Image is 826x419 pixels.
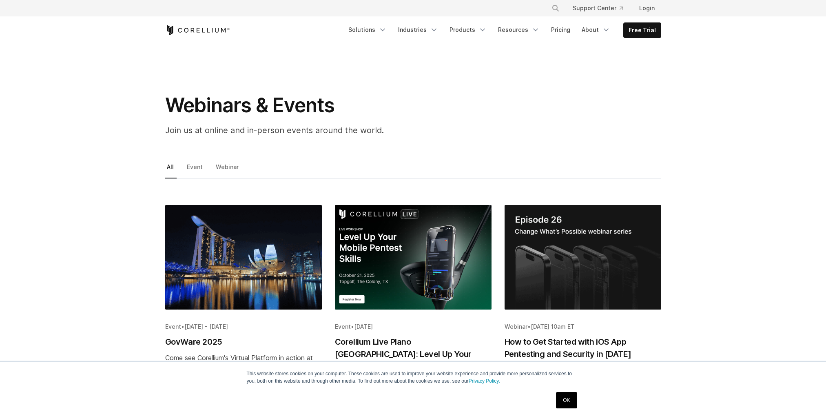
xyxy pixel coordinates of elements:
[335,323,492,331] div: •
[335,205,492,310] img: Corellium Live Plano TX: Level Up Your Mobile Pentest Skills
[165,336,322,348] h2: GovWare 2025
[165,353,322,412] div: Come see Corellium's Virtual Platform in action at [GEOGRAPHIC_DATA] [GEOGRAPHIC_DATA], the regio...
[214,161,241,178] a: Webinar
[165,323,181,330] span: Event
[505,323,661,331] div: •
[335,336,492,372] h2: Corellium Live Plano [GEOGRAPHIC_DATA]: Level Up Your Mobile Pentest Skills
[624,23,661,38] a: Free Trial
[577,22,615,37] a: About
[185,161,206,178] a: Event
[542,1,661,16] div: Navigation Menu
[531,323,575,330] span: [DATE] 10am ET
[354,323,373,330] span: [DATE]
[165,323,322,331] div: •
[335,323,351,330] span: Event
[469,378,500,384] a: Privacy Policy.
[247,370,580,385] p: This website stores cookies on your computer. These cookies are used to improve your website expe...
[184,323,228,330] span: [DATE] - [DATE]
[566,1,629,16] a: Support Center
[633,1,661,16] a: Login
[393,22,443,37] a: Industries
[505,336,661,360] h2: How to Get Started with iOS App Pentesting and Security in [DATE]
[546,22,575,37] a: Pricing
[165,205,322,310] img: GovWare 2025
[343,22,661,38] div: Navigation Menu
[165,25,230,35] a: Corellium Home
[445,22,492,37] a: Products
[343,22,392,37] a: Solutions
[165,161,177,178] a: All
[505,323,527,330] span: Webinar
[165,93,492,118] h1: Webinars & Events
[505,205,661,310] img: How to Get Started with iOS App Pentesting and Security in 2025
[165,124,492,136] p: Join us at online and in-person events around the world.
[548,1,563,16] button: Search
[493,22,545,37] a: Resources
[556,392,577,408] a: OK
